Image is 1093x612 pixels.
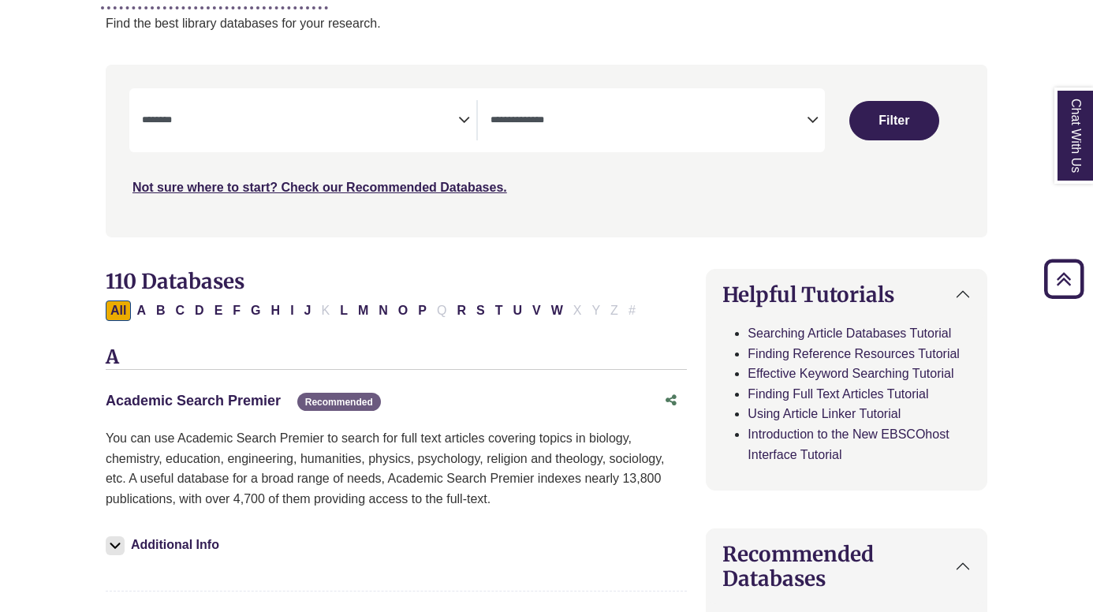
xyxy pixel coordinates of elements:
button: Filter Results T [491,300,508,321]
div: Alpha-list to filter by first letter of database name [106,303,642,316]
button: Additional Info [106,534,224,556]
textarea: Search [142,115,458,128]
button: All [106,300,131,321]
button: Filter Results S [472,300,490,321]
p: You can use Academic Search Premier to search for full text articles covering topics in biology, ... [106,428,687,509]
button: Filter Results I [285,300,298,321]
button: Filter Results A [132,300,151,321]
a: Introduction to the New EBSCOhost Interface Tutorial [748,427,949,461]
button: Filter Results O [394,300,412,321]
span: Recommended [297,393,381,411]
button: Filter Results M [353,300,373,321]
button: Recommended Databases [707,529,987,603]
button: Filter Results G [246,300,265,321]
a: Academic Search Premier [106,393,281,409]
button: Filter Results E [210,300,228,321]
h3: A [106,346,687,370]
a: Finding Full Text Articles Tutorial [748,387,928,401]
button: Filter Results F [228,300,245,321]
button: Filter Results B [151,300,170,321]
button: Filter Results U [508,300,527,321]
button: Filter Results N [374,300,393,321]
button: Filter Results V [528,300,546,321]
button: Helpful Tutorials [707,270,987,319]
button: Filter Results R [452,300,471,321]
button: Filter Results W [546,300,568,321]
button: Submit for Search Results [849,101,939,140]
p: Find the best library databases for your research. [106,13,987,34]
a: Finding Reference Resources Tutorial [748,347,960,360]
a: Effective Keyword Searching Tutorial [748,367,953,380]
span: 110 Databases [106,268,244,294]
button: Filter Results P [413,300,431,321]
a: Not sure where to start? Check our Recommended Databases. [132,181,507,194]
a: Back to Top [1039,268,1089,289]
a: Using Article Linker Tutorial [748,407,901,420]
button: Filter Results H [267,300,285,321]
nav: Search filters [106,65,987,237]
textarea: Search [491,115,807,128]
button: Filter Results L [335,300,353,321]
button: Filter Results D [190,300,209,321]
button: Share this database [655,386,687,416]
button: Filter Results J [300,300,316,321]
button: Filter Results C [171,300,190,321]
a: Searching Article Databases Tutorial [748,327,951,340]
